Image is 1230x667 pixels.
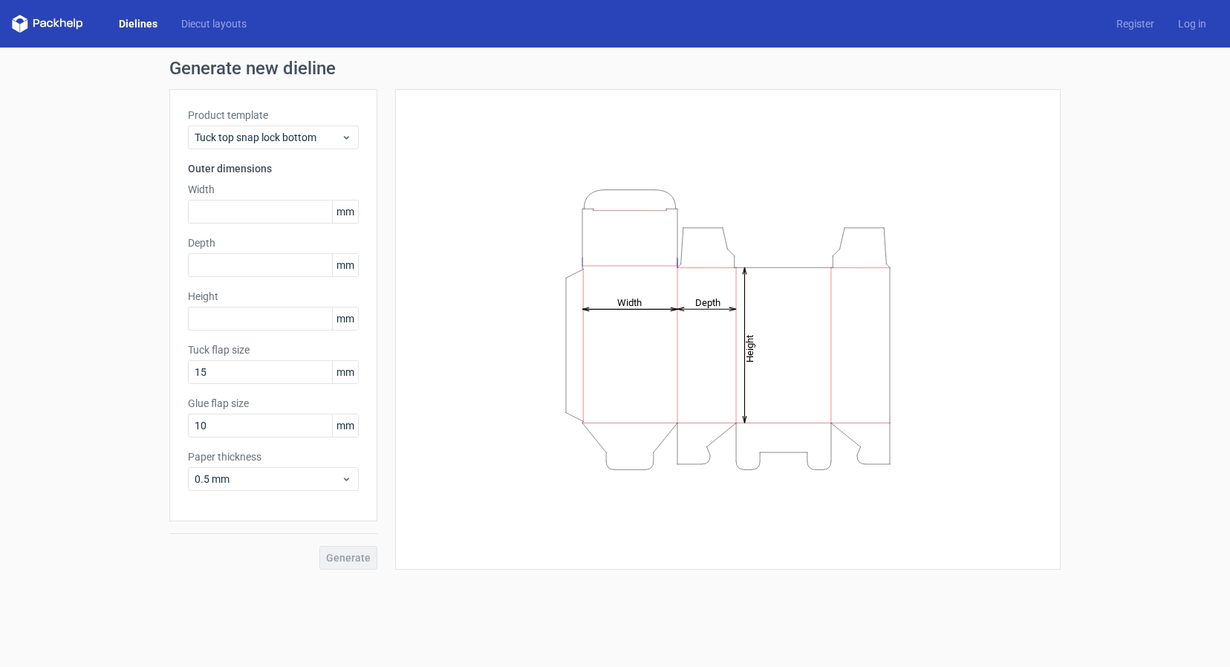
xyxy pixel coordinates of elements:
[188,289,359,304] label: Height
[332,308,358,330] span: mm
[744,334,755,362] tspan: Height
[1104,16,1166,31] a: Register
[195,130,341,145] span: Tuck top snap lock bottom
[107,16,169,31] a: Dielines
[617,296,642,308] tspan: Width
[188,396,359,411] label: Glue flap size
[188,182,359,197] label: Width
[188,342,359,357] label: Tuck flap size
[188,449,359,464] label: Paper thickness
[695,296,720,308] tspan: Depth
[1166,16,1218,31] a: Log in
[332,254,358,276] span: mm
[332,414,358,437] span: mm
[169,16,258,31] a: Diecut layouts
[188,161,359,176] h3: Outer dimensions
[188,108,359,123] label: Product template
[332,361,358,383] span: mm
[188,235,359,250] label: Depth
[195,472,341,487] span: 0.5 mm
[332,201,358,223] span: mm
[169,59,1061,77] h1: Generate new dieline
